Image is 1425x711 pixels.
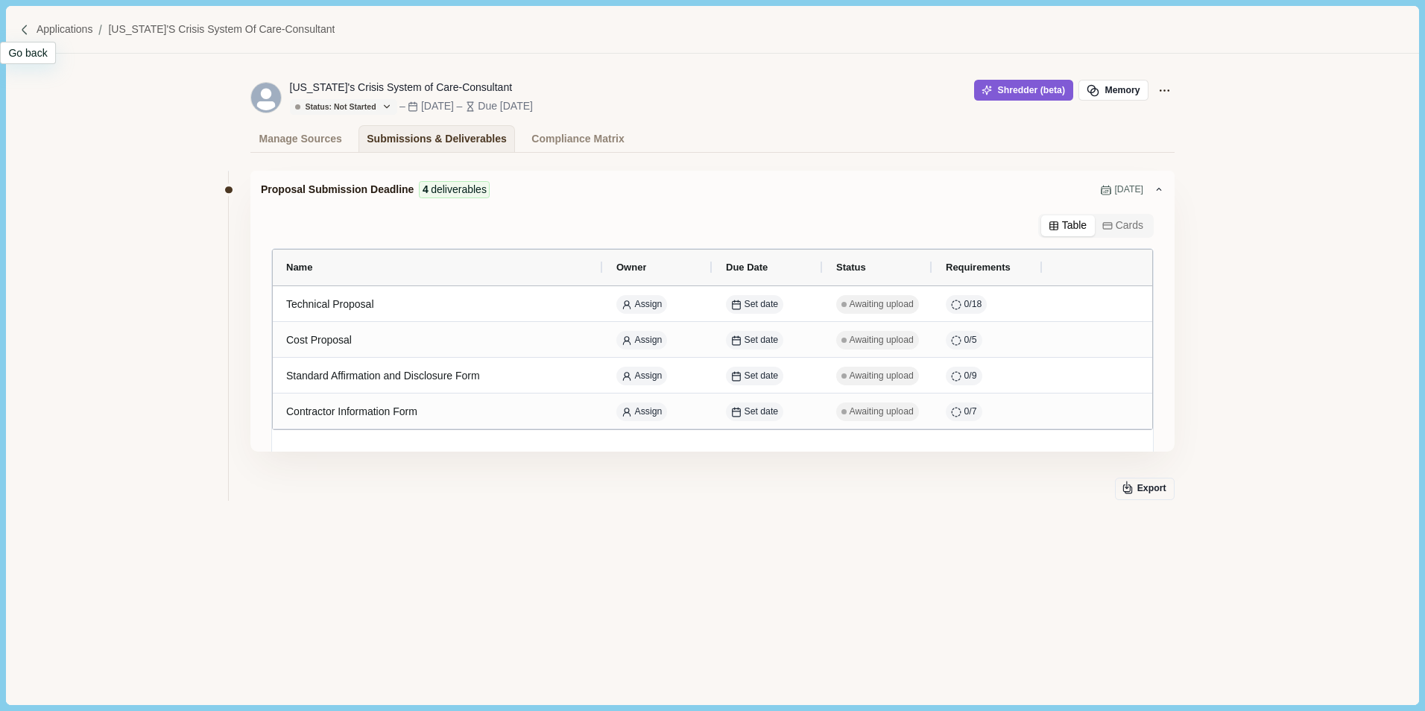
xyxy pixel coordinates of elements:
button: Assign [616,367,667,385]
a: Manage Sources [250,125,350,152]
span: Awaiting upload [850,334,914,347]
span: Assign [635,370,663,383]
button: Set date [726,295,783,314]
span: Set date [745,298,779,312]
div: Technical Proposal [286,290,590,319]
span: Owner [616,262,646,273]
div: Status: Not Started [295,102,376,112]
span: Proposal Submission Deadline [261,182,414,197]
span: 0 / 5 [964,334,977,347]
button: Set date [726,367,783,385]
span: Set date [745,405,779,419]
button: Status: Not Started [290,99,397,115]
button: Cards [1095,215,1151,236]
span: Assign [635,298,663,312]
div: Cost Proposal [286,326,590,355]
span: 0 / 7 [964,405,977,419]
span: Due Date [726,262,768,273]
button: Memory [1078,80,1148,101]
button: Shredder (beta) [974,80,1073,101]
span: Set date [745,334,779,347]
span: deliverables [431,182,487,197]
span: [DATE] [1114,183,1143,197]
span: Awaiting upload [850,405,914,419]
span: Set date [745,370,779,383]
span: 4 [423,182,429,197]
img: Forward slash icon [19,24,31,37]
button: Set date [726,331,783,350]
a: Submissions & Deliverables [358,125,516,152]
span: Name [286,262,312,273]
button: Export [1115,478,1175,500]
button: Table [1041,215,1095,236]
div: Submissions & Deliverables [367,126,507,152]
svg: avatar [251,83,281,113]
a: Compliance Matrix [523,125,633,152]
div: [DATE] [421,98,454,114]
span: Awaiting upload [850,298,914,312]
span: 0 / 18 [964,298,982,312]
img: Forward slash icon [92,23,108,37]
span: Assign [635,405,663,419]
a: [US_STATE]'s Crisis System of Care-Consultant [108,22,335,37]
div: Compliance Matrix [531,126,624,152]
div: Due [DATE] [478,98,533,114]
button: Application Actions [1154,80,1175,101]
button: Assign [616,295,667,314]
div: Manage Sources [259,126,342,152]
div: Standard Affirmation and Disclosure Form [286,361,590,391]
button: Set date [726,402,783,421]
span: Requirements [946,262,1011,273]
button: Assign [616,331,667,350]
span: Awaiting upload [850,370,914,383]
div: Contractor Information Form [286,397,590,426]
div: [US_STATE]'s Crisis System of Care-Consultant [290,80,533,95]
span: 0 / 9 [964,370,977,383]
a: Applications [37,22,93,37]
div: – [399,98,405,114]
div: – [456,98,462,114]
button: Assign [616,402,667,421]
span: Assign [635,334,663,347]
span: Status [836,262,866,273]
